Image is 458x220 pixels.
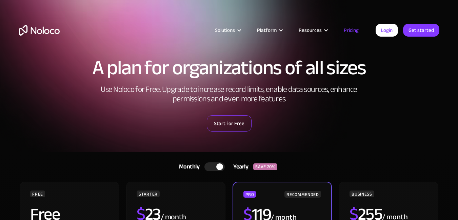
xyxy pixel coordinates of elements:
[19,58,439,78] h1: A plan for organizations of all sizes
[253,163,277,170] div: SAVE 20%
[350,191,374,197] div: BUSINESS
[94,85,365,104] h2: Use Noloco for Free. Upgrade to increase record limits, enable data sources, enhance permissions ...
[248,26,290,35] div: Platform
[207,115,252,132] a: Start for Free
[284,191,321,198] div: RECOMMENDED
[299,26,322,35] div: Resources
[335,26,367,35] a: Pricing
[19,25,60,36] a: home
[290,26,335,35] div: Resources
[225,162,253,172] div: Yearly
[171,162,205,172] div: Monthly
[243,191,256,198] div: PRO
[376,24,398,37] a: Login
[257,26,277,35] div: Platform
[215,26,235,35] div: Solutions
[403,24,439,37] a: Get started
[206,26,248,35] div: Solutions
[30,191,45,197] div: FREE
[137,191,159,197] div: STARTER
